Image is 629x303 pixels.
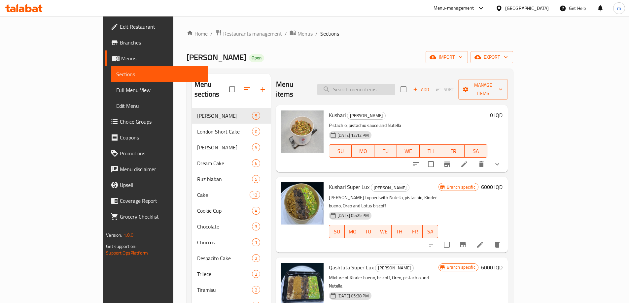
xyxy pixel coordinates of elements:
span: TU [377,146,394,156]
a: Support.OpsPlatform [106,249,148,257]
p: Pistachio, pistachio sauce and Nutella [329,121,487,130]
span: Branches [120,39,202,46]
span: Menus [297,30,313,38]
span: Open [249,55,264,61]
div: Despacito Cake2 [192,250,271,266]
a: Coupons [105,130,208,145]
li: / [315,30,318,38]
span: Select all sections [225,82,239,96]
span: Select section first [432,84,458,95]
li: / [285,30,287,38]
input: search [317,84,395,95]
button: WE [397,144,419,158]
button: Branch-specific-item [455,237,471,253]
span: Chocolate [197,223,252,230]
span: [PERSON_NAME] [371,184,409,192]
h2: Menu items [276,79,309,99]
span: TU [363,227,373,236]
span: import [431,53,463,61]
span: Select to update [424,157,438,171]
span: Dream Cake [197,159,252,167]
span: Branch specific [444,264,478,270]
button: MO [345,225,360,238]
span: Coverage Report [120,197,202,205]
div: Churros1 [192,234,271,250]
button: sort-choices [408,156,424,172]
span: 2 [252,271,260,277]
a: Menus [290,29,313,38]
svg: Show Choices [493,160,501,168]
span: 3 [252,224,260,230]
button: Add [410,84,432,95]
span: MO [354,146,371,156]
div: Menu-management [434,4,474,12]
div: Rene Choco [375,264,414,272]
span: 12 [250,192,260,198]
div: Ruz blaban5 [192,171,271,187]
span: Kushari Super Lux [329,182,369,192]
a: Edit Restaurant [105,19,208,35]
span: export [476,53,508,61]
div: Cake12 [192,187,271,203]
span: MO [347,227,358,236]
span: Menus [121,54,202,62]
a: Choice Groups [105,114,208,130]
div: items [252,143,260,151]
span: [DATE] 12:12 PM [335,132,371,138]
span: Churros [197,238,252,246]
span: Tiramisu [197,286,252,294]
div: items [252,270,260,278]
button: Branch-specific-item [439,156,455,172]
button: WE [376,225,392,238]
span: SU [332,146,349,156]
span: [DATE] 05:38 PM [335,293,371,299]
span: 1 [252,239,260,246]
span: London Short Cake [197,128,252,136]
span: Cookie Cup [197,207,252,215]
div: Rene Choco [347,112,386,120]
button: TH [420,144,442,158]
button: Manage items [458,79,508,100]
span: Restaurants management [223,30,282,38]
span: Edit Menu [116,102,202,110]
div: Boba Cheesecake [197,143,252,151]
span: Select to update [440,238,454,252]
li: / [210,30,213,38]
div: items [252,286,260,294]
a: Edit Menu [111,98,208,114]
button: export [471,51,513,63]
span: FR [445,146,462,156]
a: Branches [105,35,208,50]
a: Restaurants management [215,29,282,38]
span: 2 [252,287,260,293]
span: Edit Restaurant [120,23,202,31]
span: TH [422,146,439,156]
button: show more [489,156,505,172]
span: Qashtuta Super Lux [329,262,374,272]
p: Mixture of Kinder bueno, biscoff, Oreo, pistachio and Nutella [329,274,438,290]
div: items [252,207,260,215]
div: Tiramisu2 [192,282,271,298]
button: SU [329,225,345,238]
span: Choice Groups [120,118,202,126]
h2: Menu sections [194,79,229,99]
div: Cookie Cup4 [192,203,271,219]
div: items [252,175,260,183]
div: London Short Cake0 [192,124,271,139]
button: MO [352,144,374,158]
div: Open [249,54,264,62]
span: 5 [252,144,260,151]
div: Dream Cake6 [192,155,271,171]
span: Select section [397,82,410,96]
img: Kushari Super Lux [281,182,324,225]
span: TH [394,227,404,236]
span: 0 [252,129,260,135]
span: 5 [252,176,260,182]
div: items [252,223,260,230]
button: TU [360,225,376,238]
span: Get support on: [106,242,136,251]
